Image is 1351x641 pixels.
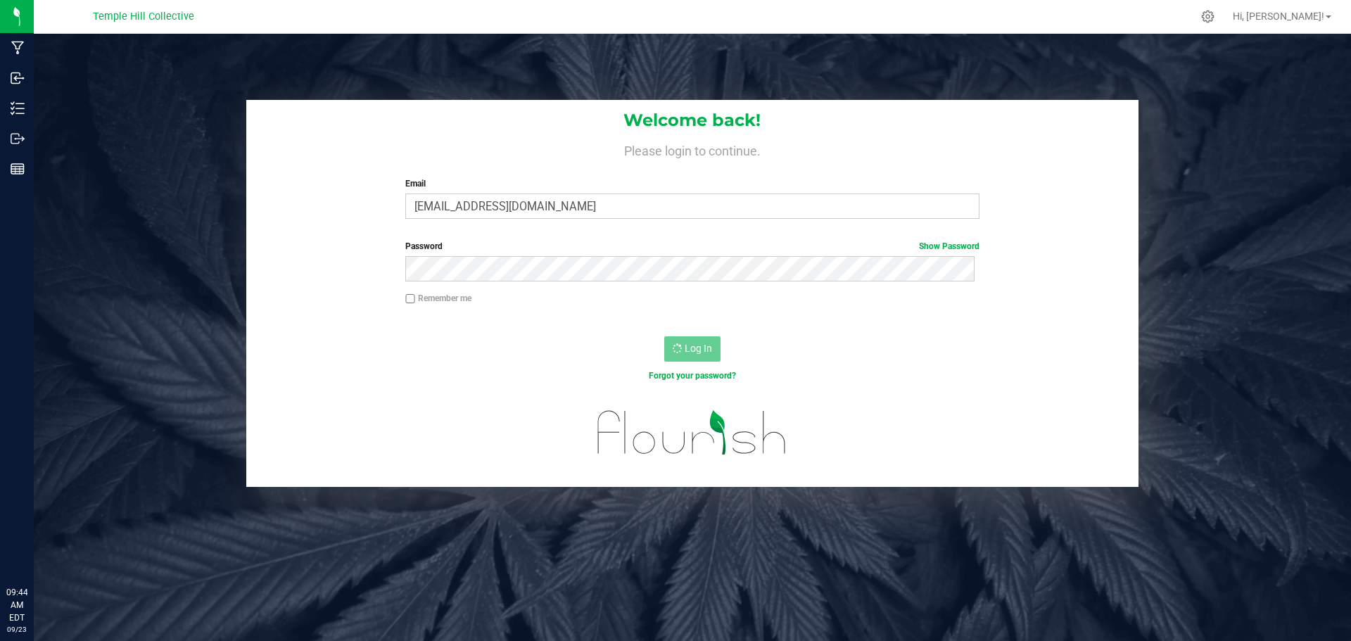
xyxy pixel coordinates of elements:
[246,111,1138,129] h1: Welcome back!
[649,371,736,381] a: Forgot your password?
[919,241,979,251] a: Show Password
[685,343,712,354] span: Log In
[1233,11,1324,22] span: Hi, [PERSON_NAME]!
[11,41,25,55] inline-svg: Manufacturing
[581,397,804,469] img: flourish_logo.svg
[93,11,194,23] span: Temple Hill Collective
[11,162,25,176] inline-svg: Reports
[11,132,25,146] inline-svg: Outbound
[11,101,25,115] inline-svg: Inventory
[246,141,1138,158] h4: Please login to continue.
[664,336,721,362] button: Log In
[405,177,979,190] label: Email
[11,71,25,85] inline-svg: Inbound
[1199,10,1217,23] div: Manage settings
[6,586,27,624] p: 09:44 AM EDT
[405,241,443,251] span: Password
[405,292,471,305] label: Remember me
[405,294,415,304] input: Remember me
[6,624,27,635] p: 09/23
